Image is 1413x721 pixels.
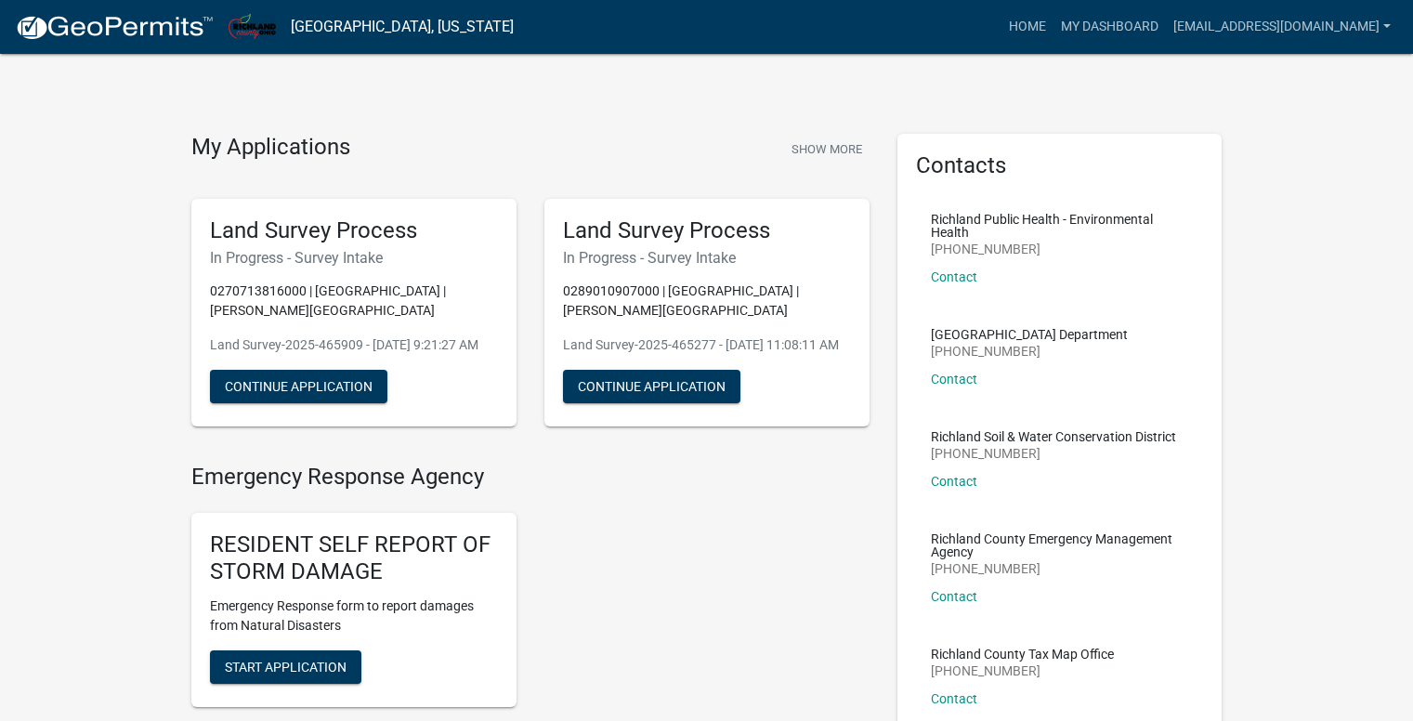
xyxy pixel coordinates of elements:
button: Continue Application [563,370,740,403]
p: Land Survey-2025-465909 - [DATE] 9:21:27 AM [210,335,498,355]
p: Richland Soil & Water Conservation District [931,430,1176,443]
h6: In Progress - Survey Intake [563,249,851,267]
p: [PHONE_NUMBER] [931,345,1128,358]
p: 0289010907000 | [GEOGRAPHIC_DATA] | [PERSON_NAME][GEOGRAPHIC_DATA] [563,282,851,321]
h6: In Progress - Survey Intake [210,249,498,267]
h5: Land Survey Process [563,217,851,244]
h4: Emergency Response Agency [191,464,870,491]
p: Land Survey-2025-465277 - [DATE] 11:08:11 AM [563,335,851,355]
p: Richland County Emergency Management Agency [931,532,1189,558]
button: Start Application [210,650,361,684]
p: [PHONE_NUMBER] [931,664,1114,677]
a: [GEOGRAPHIC_DATA], [US_STATE] [291,11,514,43]
a: Contact [931,691,977,706]
p: [PHONE_NUMBER] [931,447,1176,460]
p: Richland County Tax Map Office [931,648,1114,661]
button: Show More [784,134,870,164]
a: Home [1001,9,1053,45]
p: [PHONE_NUMBER] [931,562,1189,575]
a: Contact [931,372,977,387]
button: Continue Application [210,370,387,403]
h5: RESIDENT SELF REPORT OF STORM DAMAGE [210,531,498,585]
p: [GEOGRAPHIC_DATA] Department [931,328,1128,341]
h4: My Applications [191,134,350,162]
a: Contact [931,474,977,489]
p: [PHONE_NUMBER] [931,243,1189,256]
a: My Dashboard [1053,9,1166,45]
img: Richland County, Ohio [229,14,276,39]
span: Start Application [225,659,347,674]
p: Emergency Response form to report damages from Natural Disasters [210,596,498,636]
h5: Contacts [916,152,1204,179]
p: Richland Public Health - Environmental Health [931,213,1189,239]
a: [EMAIL_ADDRESS][DOMAIN_NAME] [1166,9,1398,45]
p: 0270713816000 | [GEOGRAPHIC_DATA] | [PERSON_NAME][GEOGRAPHIC_DATA] [210,282,498,321]
a: Contact [931,589,977,604]
h5: Land Survey Process [210,217,498,244]
a: Contact [931,269,977,284]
